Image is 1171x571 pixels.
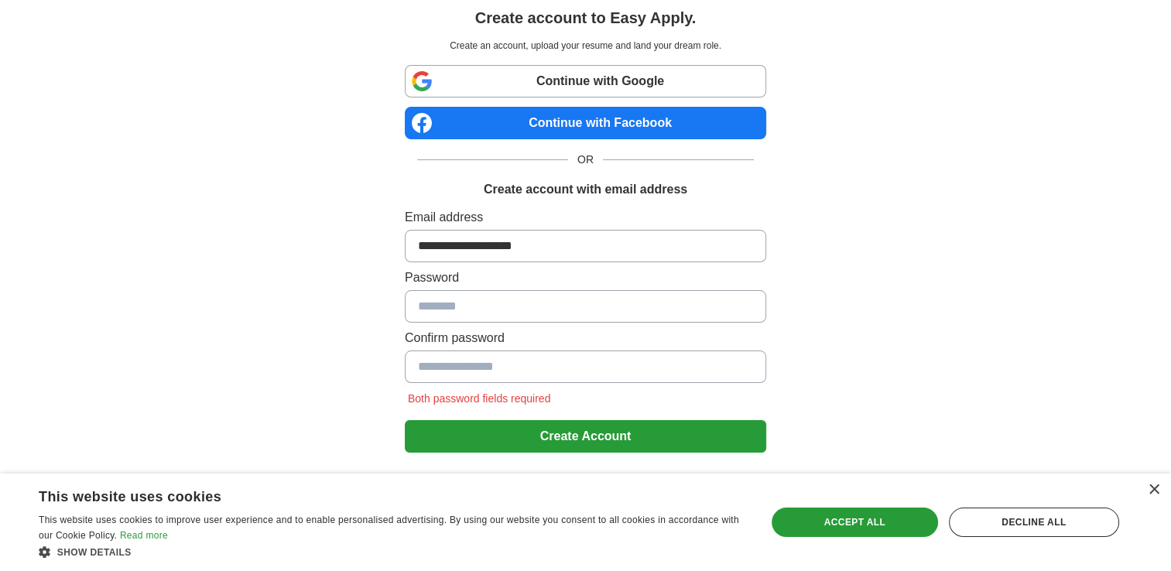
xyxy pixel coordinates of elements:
label: Email address [405,208,766,227]
h1: Create account with email address [484,180,687,199]
span: This website uses cookies to improve user experience and to enable personalised advertising. By u... [39,515,739,541]
span: Both password fields required [405,392,553,405]
div: Decline all [949,508,1119,537]
span: OR [568,152,603,168]
div: Close [1148,484,1159,496]
div: Show details [39,544,745,559]
label: Password [405,268,766,287]
a: Continue with Google [405,65,766,97]
p: Create an account, upload your resume and land your dream role. [408,39,763,53]
label: Confirm password [405,329,766,347]
div: This website uses cookies [39,483,706,506]
div: Accept all [772,508,938,537]
button: Create Account [405,420,766,453]
span: Show details [57,547,132,558]
h1: Create account to Easy Apply. [475,6,697,29]
a: Continue with Facebook [405,107,766,139]
a: Read more, opens a new window [120,530,168,541]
